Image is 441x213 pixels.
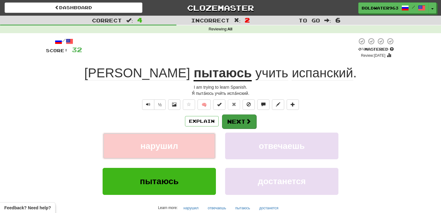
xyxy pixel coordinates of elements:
small: Review: [DATE] [361,53,386,58]
span: : [126,18,133,23]
button: Add to collection (alt+a) [287,99,299,110]
a: BoldWater963 / [358,2,429,14]
span: пытаюсь [140,176,179,186]
span: учить [255,66,288,80]
button: отвечаешь [204,203,229,213]
span: Score: [46,48,68,53]
div: Text-to-speech controls [141,99,166,110]
span: : [234,18,241,23]
span: [PERSON_NAME] [84,66,190,80]
span: Incorrect [191,17,230,23]
button: Explain [185,116,219,126]
button: 🧠 [198,99,211,110]
button: Edit sentence (alt+d) [272,99,284,110]
a: Clozemaster [152,2,289,13]
span: 6 [335,16,341,24]
button: Ignore sentence (alt+i) [243,99,255,110]
span: 32 [72,46,82,53]
span: Correct [92,17,122,23]
button: достанется [225,168,338,195]
button: Discuss sentence (alt+u) [257,99,269,110]
div: I am trying to learn Spanish. [46,84,395,90]
span: отвечаешь [259,141,305,151]
u: пытаюсь [194,66,252,81]
button: пытаюсь [232,203,253,213]
span: / [412,5,415,9]
span: достанется [258,176,306,186]
div: / [46,37,82,45]
button: нарушил [103,133,216,159]
strong: All [228,27,232,31]
span: BoldWater963 [362,5,398,11]
span: 2 [245,16,250,24]
div: Я́ пыта́юсь учи́ть испа́нский. [46,90,395,96]
button: пытаюсь [103,168,216,195]
small: Learn more: [158,206,178,210]
button: Set this sentence to 100% Mastered (alt+m) [213,99,225,110]
button: достанется [256,203,282,213]
span: 0 % [358,47,364,52]
button: отвечаешь [225,133,338,159]
button: Next [222,114,256,129]
button: Show image (alt+x) [168,99,180,110]
button: нарушил [180,203,202,213]
span: . [252,66,357,80]
a: Dashboard [5,2,142,13]
span: Open feedback widget [4,205,51,211]
button: Reset to 0% Mastered (alt+r) [228,99,240,110]
span: 4 [137,16,142,24]
span: испанский [292,66,353,80]
span: To go [299,17,320,23]
span: нарушил [140,141,178,151]
span: : [324,18,331,23]
button: Favorite sentence (alt+f) [183,99,195,110]
button: Play sentence audio (ctl+space) [142,99,154,110]
div: Mastered [357,47,395,52]
button: ½ [154,99,166,110]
